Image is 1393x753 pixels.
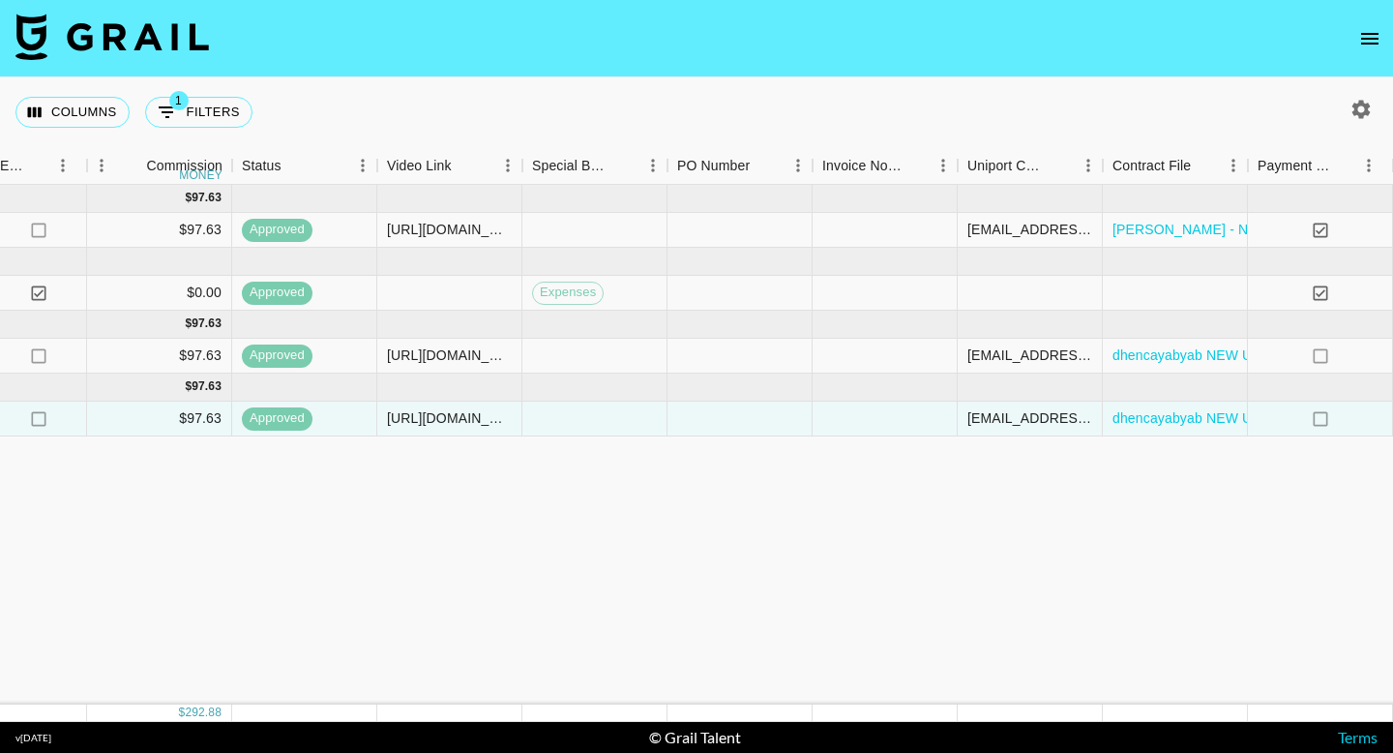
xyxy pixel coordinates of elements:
button: Sort [750,152,777,179]
button: Sort [611,152,638,179]
span: approved [242,346,312,365]
button: Sort [902,152,929,179]
div: 97.63 [192,190,222,206]
button: Sort [27,152,54,179]
div: Invoice Notes [813,147,958,185]
div: https://www.instagram.com/reel/DNN089LxtwO/?utm_source=ig_web_copy_link [387,408,512,428]
div: v [DATE] [15,732,51,744]
div: Contract File [1112,147,1191,185]
div: 292.88 [185,705,222,721]
span: approved [242,409,312,428]
div: $0.00 [87,276,232,311]
div: $ [185,190,192,206]
button: Menu [87,151,116,180]
button: Menu [48,151,77,180]
a: Terms [1338,728,1378,746]
div: Special Booking Type [522,147,667,185]
div: Video Link [387,147,452,185]
div: agata.wojtalik@yepoda.me [967,408,1092,428]
button: Sort [119,152,146,179]
button: Sort [1191,152,1218,179]
button: Menu [929,151,958,180]
div: $ [185,378,192,395]
div: collaborate@yepoda.me [967,346,1092,365]
div: Invoice Notes [822,147,902,185]
button: Sort [1333,152,1360,179]
button: Menu [1074,151,1103,180]
div: Payment Sent [1258,147,1333,185]
button: Sort [282,152,309,179]
span: 1 [169,91,189,110]
div: 97.63 [192,316,222,332]
span: Expenses [533,284,603,302]
div: https://www.instagram.com/reel/DMu1NV3RgFS/?igsh=NnBjbTBuOGI1cW14 [387,346,512,365]
div: money [179,169,222,181]
button: Menu [1219,151,1248,180]
div: $97.63 [87,402,232,437]
div: $ [185,316,192,332]
div: Contract File [1103,147,1248,185]
button: Menu [1354,151,1383,180]
img: Grail Talent [15,14,209,60]
div: © Grail Talent [649,728,741,747]
div: PO Number [677,147,750,185]
div: Uniport Contact Email [958,147,1103,185]
button: open drawer [1350,19,1389,58]
button: Show filters [145,97,252,128]
div: 97.63 [192,378,222,395]
div: Video Link [377,147,522,185]
div: PO Number [667,147,813,185]
div: Commission [146,147,222,185]
span: approved [242,221,312,239]
div: Special Booking Type [532,147,611,185]
span: approved [242,284,312,302]
button: Menu [784,151,813,180]
div: creators@usenourish.com [967,220,1092,239]
div: Payment Sent [1248,147,1393,185]
button: Menu [493,151,522,180]
div: https://www.tiktok.com/@trindalyn_/video/7511384762855083295 [387,220,512,239]
div: Uniport Contact Email [967,147,1047,185]
div: $97.63 [87,213,232,248]
div: $97.63 [87,339,232,374]
button: Menu [348,151,377,180]
button: Select columns [15,97,130,128]
div: Status [232,147,377,185]
div: $ [179,705,186,721]
button: Sort [452,152,479,179]
button: Menu [638,151,667,180]
div: Status [242,147,282,185]
button: Sort [1047,152,1074,179]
